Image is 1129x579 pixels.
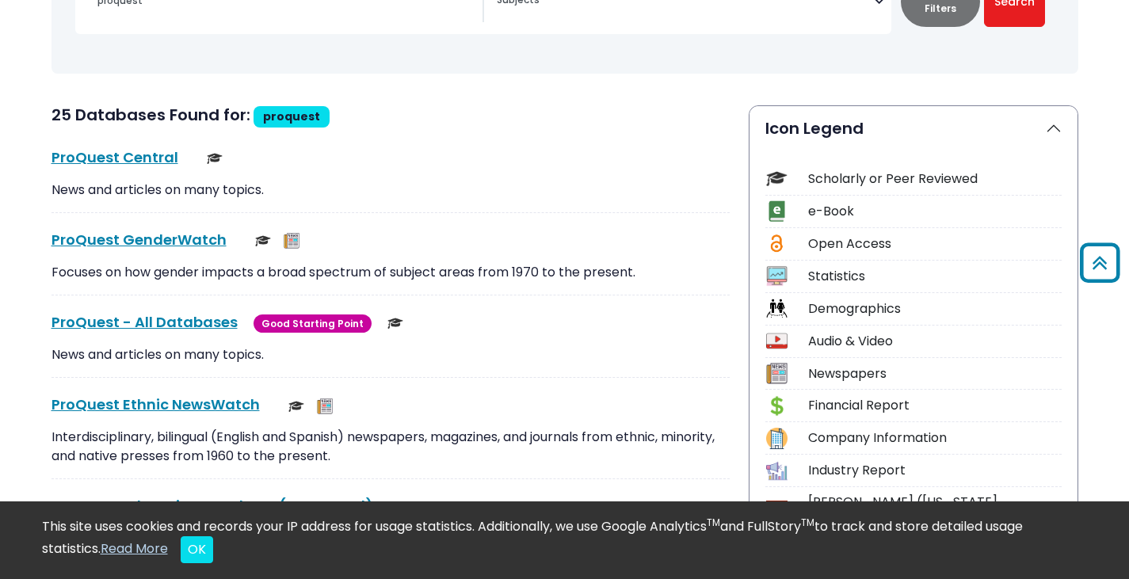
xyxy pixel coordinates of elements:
img: Icon Company Information [766,428,788,449]
span: proquest [263,109,320,124]
button: Icon Legend [749,106,1078,150]
img: Scholarly or Peer Reviewed [387,315,403,331]
img: Icon e-Book [766,200,788,222]
img: Icon Audio & Video [766,330,788,352]
span: Good Starting Point [254,314,372,333]
a: ProQuest Ethnic NewsWatch [51,394,260,414]
img: Scholarly or Peer Reviewed [207,150,223,166]
img: Newspapers [284,233,299,249]
div: Scholarly or Peer Reviewed [808,170,1062,189]
a: ProQuest - All Databases [51,312,238,332]
img: Icon Demographics [766,298,788,319]
div: Open Access [808,234,1062,253]
sup: TM [707,516,720,529]
div: Newspapers [808,364,1062,383]
img: Scholarly or Peer Reviewed [255,233,271,249]
div: Demographics [808,299,1062,318]
span: 25 Databases Found for: [51,104,250,126]
a: Read More [101,539,168,558]
div: Industry Report [808,461,1062,480]
div: Statistics [808,267,1062,286]
p: Interdisciplinary, bilingual (English and Spanish) newspapers, magazines, and journals from ethni... [51,428,730,466]
img: Newspapers [317,398,333,414]
a: Back to Top [1074,250,1125,276]
div: [PERSON_NAME] ([US_STATE] electronic Library) [808,493,1062,531]
img: Scholarly or Peer Reviewed [402,500,418,516]
a: ProQuest Education Database (PQ Central) [51,496,373,516]
div: This site uses cookies and records your IP address for usage statistics. Additionally, we use Goo... [42,517,1088,563]
a: ProQuest GenderWatch [51,230,227,250]
div: Financial Report [808,396,1062,415]
button: Close [181,536,213,563]
img: Icon Newspapers [766,363,788,384]
p: News and articles on many topics. [51,181,730,200]
div: e-Book [808,202,1062,221]
img: Icon Open Access [767,233,787,254]
a: ProQuest Central [51,147,178,167]
img: Icon Industry Report [766,460,788,482]
div: Audio & Video [808,332,1062,351]
img: Icon Financial Report [766,395,788,417]
sup: TM [801,516,814,529]
img: Icon Scholarly or Peer Reviewed [766,168,788,189]
p: News and articles on many topics. [51,345,730,364]
div: Company Information [808,429,1062,448]
p: Focuses on how gender impacts a broad spectrum of subject areas from 1970 to the present. [51,263,730,282]
img: Scholarly or Peer Reviewed [288,398,304,414]
img: Icon Statistics [766,265,788,287]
